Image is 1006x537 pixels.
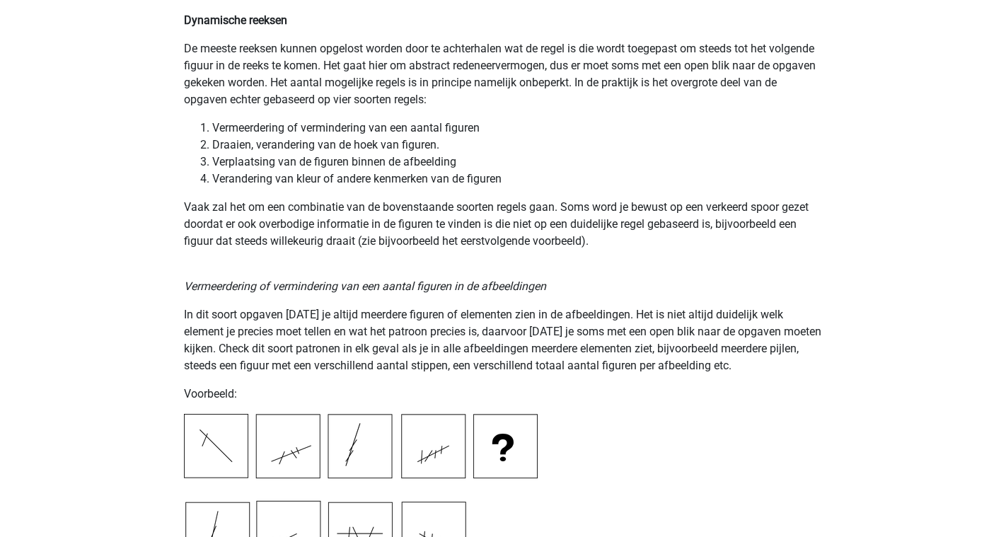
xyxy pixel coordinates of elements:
[184,199,822,250] p: Vaak zal het om een combinatie van de bovenstaande soorten regels gaan. Soms word je bewust op ee...
[184,40,822,108] p: De meeste reeksen kunnen opgelost worden door te achterhalen wat de regel is die wordt toegepast ...
[184,386,822,403] p: Voorbeeld:
[184,279,546,293] i: Vermeerdering of vermindering van een aantal figuren in de afbeeldingen
[212,171,822,187] li: Verandering van kleur of andere kenmerken van de figuren
[212,137,822,154] li: Draaien, verandering van de hoek van figuren.
[184,306,822,374] p: In dit soort opgaven [DATE] je altijd meerdere figuren of elementen zien in de afbeeldingen. Het ...
[184,13,287,27] b: Dynamische reeksen
[212,120,822,137] li: Vermeerdering of vermindering van een aantal figuren
[212,154,822,171] li: Verplaatsing van de figuren binnen de afbeelding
